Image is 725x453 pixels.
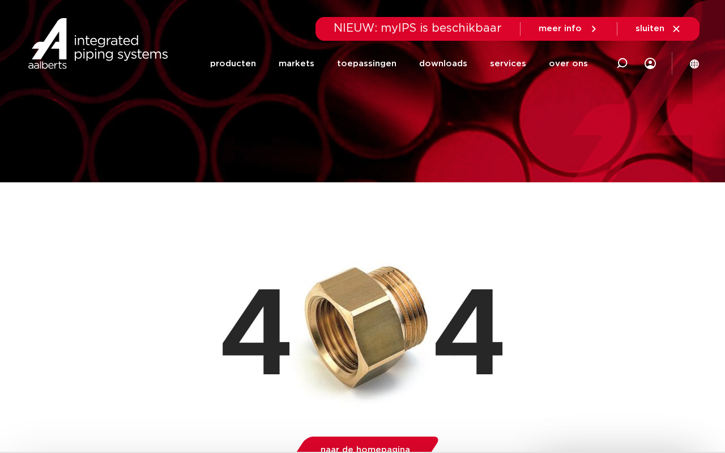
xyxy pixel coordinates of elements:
[636,24,664,33] span: sluiten
[645,51,656,76] div: my IPS
[539,24,599,34] a: meer info
[210,42,256,86] a: producten
[31,188,694,224] h1: Pagina niet gevonden
[490,42,526,86] a: services
[419,42,467,86] a: downloads
[334,23,502,34] span: NIEUW: myIPS is beschikbaar
[337,42,396,86] a: toepassingen
[636,24,681,34] a: sluiten
[549,42,588,86] a: over ons
[279,42,314,86] a: markets
[210,42,588,86] nav: Menu
[539,24,582,33] span: meer info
